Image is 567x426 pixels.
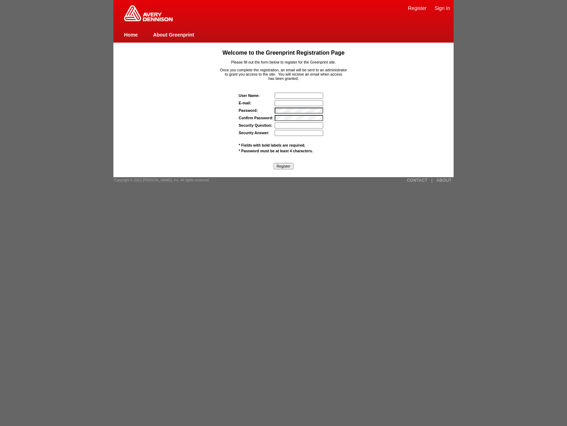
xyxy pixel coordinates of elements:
[124,18,173,22] a: Greenprint
[127,60,440,64] p: Please fill out the form below to register for the Greenprint site.
[239,116,274,120] label: Confirm Password:
[127,50,440,56] h1: Welcome to the Greenprint Registration Page
[153,32,194,38] a: About Greenprint
[434,5,450,11] a: Sign In
[239,131,270,135] label: Security Answer:
[124,5,173,21] img: Home
[239,108,258,113] label: Password:
[274,163,293,169] input: Register
[127,68,440,81] p: Once you complete the registration, an email will be sent to an administrator to grant you access...
[408,5,426,11] a: Register
[239,101,252,105] label: E-mail:
[124,32,138,38] a: Home
[239,143,305,147] span: * Fields with bold labels are required.
[239,123,273,127] label: Security Question:
[239,149,313,153] span: * Password must be at least 4 characters.
[239,93,260,98] strong: User Name:
[431,178,432,183] a: |
[114,178,210,182] span: Copyright © 2012 [PERSON_NAME], Inc. All rights reserved.
[436,178,451,183] a: ABOUT
[407,178,427,183] a: CONTACT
